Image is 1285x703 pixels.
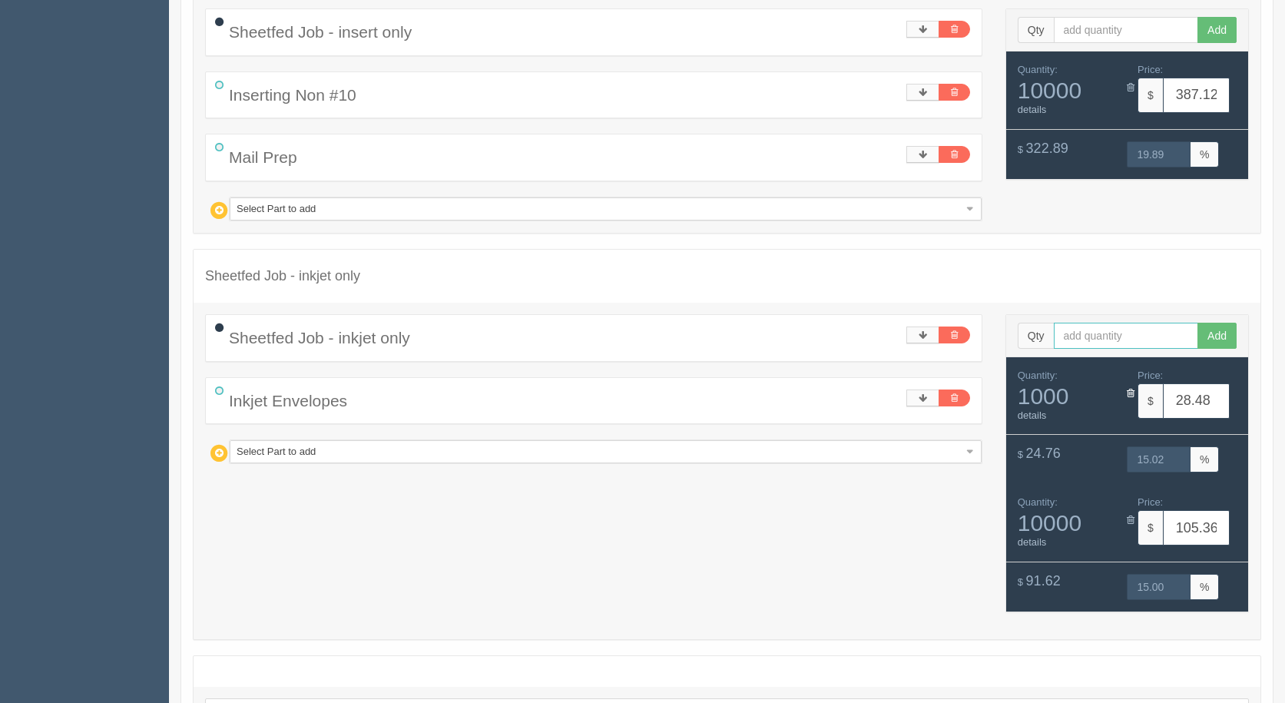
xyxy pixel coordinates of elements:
input: add quantity [1054,17,1199,43]
span: % [1191,446,1219,473]
span: Price: [1138,64,1163,75]
span: 10000 [1018,78,1116,103]
a: details [1018,104,1047,115]
input: add quantity [1054,323,1199,349]
a: details [1018,536,1047,548]
span: Select Part to add [237,198,961,220]
span: Price: [1138,496,1163,508]
span: Select Part to add [237,441,961,463]
span: 24.76 [1026,446,1061,461]
span: Qty [1018,323,1054,349]
span: Sheetfed Job - inkjet only [229,329,410,347]
span: Quantity: [1018,496,1058,508]
span: % [1191,141,1219,167]
a: details [1018,410,1047,421]
span: Inkjet Envelopes [229,392,347,410]
span: $ [1018,449,1023,460]
span: Mail Prep [229,148,297,166]
button: Add [1197,17,1237,43]
h4: Sheetfed Job - inkjet only [205,269,1249,284]
span: $ [1138,383,1163,419]
a: Select Part to add [230,440,982,463]
span: $ [1138,510,1163,545]
span: % [1191,574,1219,600]
span: Quantity: [1018,64,1058,75]
span: Sheetfed Job - insert only [229,23,412,41]
button: Add [1197,323,1237,349]
span: $ [1018,144,1023,155]
span: Inserting Non #10 [229,86,356,104]
span: Quantity: [1018,370,1058,381]
span: 322.89 [1026,141,1068,156]
span: $ [1138,78,1163,113]
span: 91.62 [1026,573,1061,589]
span: $ [1018,576,1023,588]
span: 1000 [1018,383,1116,409]
span: Qty [1018,17,1054,43]
a: Select Part to add [230,197,982,221]
span: Price: [1138,370,1163,381]
span: 10000 [1018,510,1116,536]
